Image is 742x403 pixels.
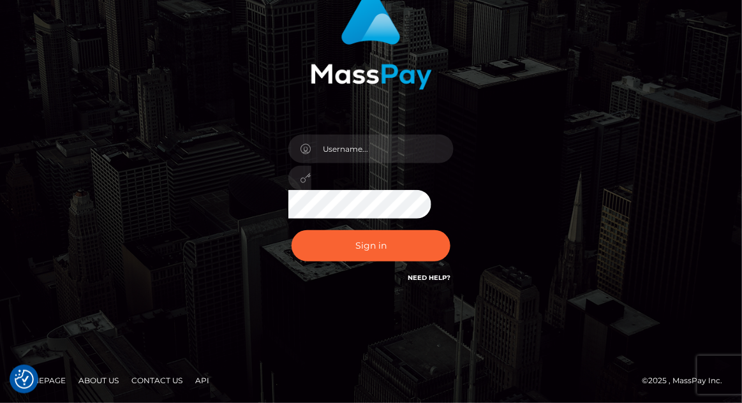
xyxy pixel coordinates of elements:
img: Revisit consent button [15,370,34,389]
a: Need Help? [408,274,450,282]
a: Homepage [14,370,71,390]
button: Sign in [292,230,451,261]
input: Username... [311,135,454,163]
button: Consent Preferences [15,370,34,389]
a: About Us [73,370,124,390]
a: Contact Us [126,370,188,390]
div: © 2025 , MassPay Inc. [642,374,732,388]
a: API [190,370,214,390]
